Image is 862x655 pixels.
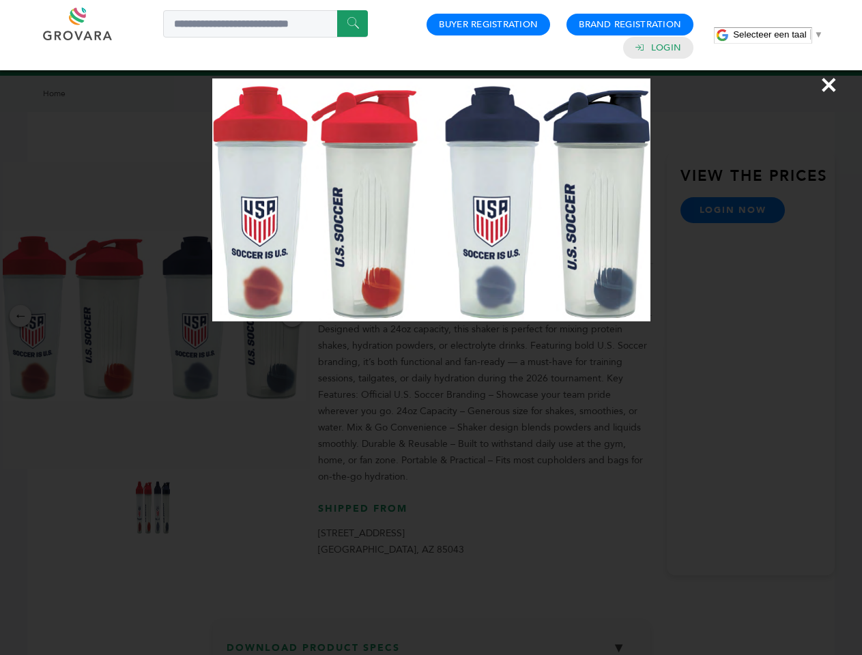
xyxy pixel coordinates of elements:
span: ▼ [814,29,823,40]
span: Selecteer een taal [733,29,806,40]
a: Selecteer een taal​ [733,29,823,40]
span: ​ [810,29,811,40]
a: Login [651,42,681,54]
a: Brand Registration [579,18,681,31]
img: Image Preview [212,78,650,321]
input: Search a product or brand... [163,10,368,38]
a: Buyer Registration [439,18,538,31]
span: × [820,65,838,104]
